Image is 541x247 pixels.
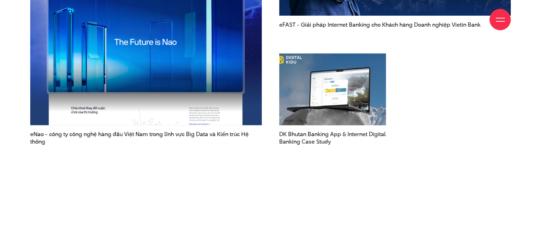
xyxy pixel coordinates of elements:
[279,138,331,146] span: Banking Case Study
[279,130,386,145] a: DK Bhutan Banking App & Internet DigitalBanking Case Study
[279,130,386,145] span: DK Bhutan Banking App & Internet Digital
[30,130,262,145] span: eNao - công ty công nghệ hàng đầu Việt Nam trong lĩnh vực Big Data và Kiến trúc Hệ
[30,138,45,146] span: thống
[30,130,262,145] a: eNao - công ty công nghệ hàng đầu Việt Nam trong lĩnh vực Big Data và Kiến trúc Hệthống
